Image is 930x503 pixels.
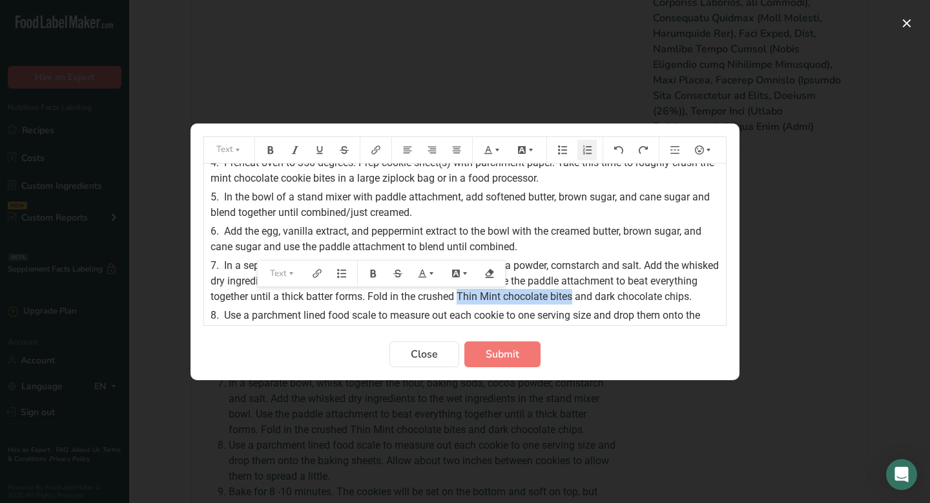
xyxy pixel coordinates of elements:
button: Close [389,341,459,367]
button: Submit [464,341,541,367]
span: In a separate bowl, whisk together the flour, baking soda, cocoa powder, cornstarch and salt. Add... [211,259,721,303]
button: Text [263,263,302,284]
span: Close [411,347,438,362]
span: Add the egg, vanilla extract, and peppermint extract to the bowl with the creamed butter, brown s... [211,225,704,253]
span: 5. [211,191,219,203]
span: Use a parchment lined food scale to measure out each cookie to one serving size and drop them ont... [211,309,703,337]
span: 4. [211,156,219,169]
span: Submit [486,347,519,362]
span: 8. [211,309,219,321]
span: 6. [211,225,219,237]
span: 7. [211,259,219,272]
span: Preheat oven to 350 degrees. Prep cookie sheet(s) with parchment paper. Take this time to roughly... [211,156,717,184]
div: Open Intercom Messenger [886,459,917,490]
span: In the bowl of a stand mixer with paddle attachment, add softened butter, brown sugar, and cane s... [211,191,712,219]
button: Text [210,140,249,160]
